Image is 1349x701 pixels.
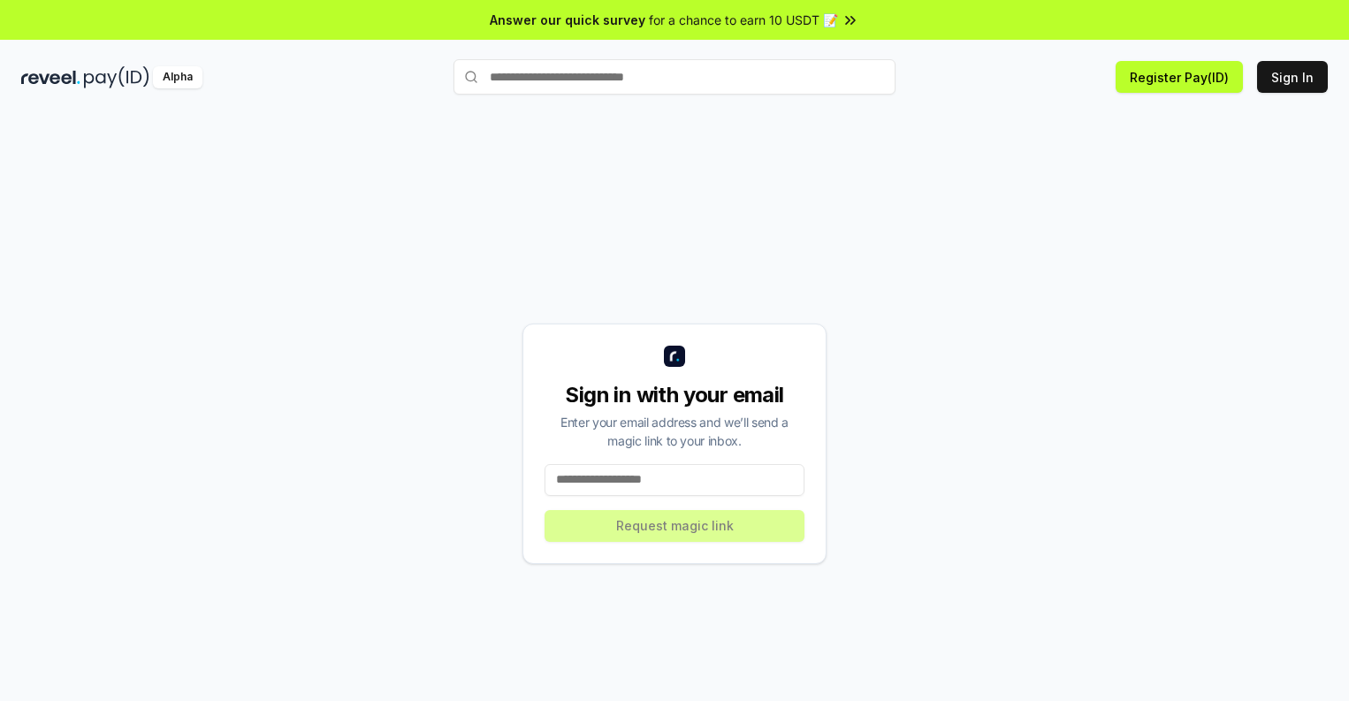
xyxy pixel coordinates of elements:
button: Register Pay(ID) [1116,61,1243,93]
span: for a chance to earn 10 USDT 📝 [649,11,838,29]
div: Sign in with your email [545,381,804,409]
div: Alpha [153,66,202,88]
img: pay_id [84,66,149,88]
img: logo_small [664,346,685,367]
div: Enter your email address and we’ll send a magic link to your inbox. [545,413,804,450]
span: Answer our quick survey [490,11,645,29]
img: reveel_dark [21,66,80,88]
button: Sign In [1257,61,1328,93]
